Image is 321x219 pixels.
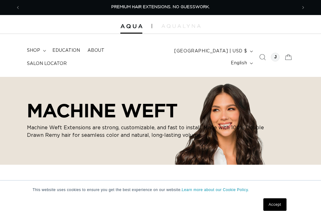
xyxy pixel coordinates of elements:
a: Accept [263,198,287,211]
h2: MACHINE WEFT [27,99,265,121]
span: Education [52,48,80,53]
p: This website uses cookies to ensure you get the best experience on our website. [33,187,288,193]
span: shop [27,48,40,53]
span: English [231,60,247,67]
p: Machine Weft Extensions are strong, customizable, and fast to install. Made with 100% Double Draw... [27,124,265,139]
a: Education [49,44,84,57]
span: Salon Locator [27,61,67,67]
span: About [87,48,104,53]
button: [GEOGRAPHIC_DATA] | USD $ [171,45,255,57]
img: aqualyna.com [161,24,201,28]
a: Salon Locator [23,57,71,70]
button: Next announcement [296,2,310,13]
summary: Search [255,50,269,64]
span: PREMIUM HAIR EXTENSIONS. NO GUESSWORK. [111,5,210,9]
span: [GEOGRAPHIC_DATA] | USD $ [174,48,247,55]
img: Aqua Hair Extensions [120,24,142,29]
summary: shop [23,44,49,57]
a: About [84,44,108,57]
button: Previous announcement [11,2,25,13]
button: English [227,57,255,69]
a: Learn more about our Cookie Policy. [182,188,249,192]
